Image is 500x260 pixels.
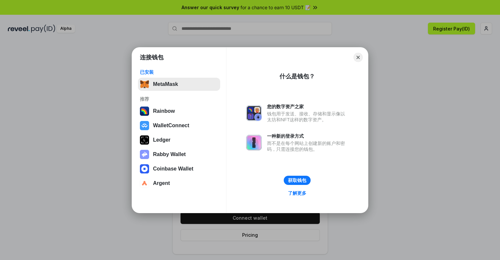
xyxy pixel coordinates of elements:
button: Ledger [138,133,220,147]
button: MetaMask [138,78,220,91]
h1: 连接钱包 [140,53,163,61]
div: 一种新的登录方式 [267,133,348,139]
div: WalletConnect [153,123,189,129]
button: Rainbow [138,105,220,118]
button: Coinbase Wallet [138,162,220,175]
div: Ledger [153,137,170,143]
div: Argent [153,180,170,186]
div: 已安装 [140,69,218,75]
div: Rainbow [153,108,175,114]
img: svg+xml,%3Csvg%20width%3D%2228%22%20height%3D%2228%22%20viewBox%3D%220%200%2028%2028%22%20fill%3D... [140,179,149,188]
div: 什么是钱包？ [279,72,315,80]
img: svg+xml,%3Csvg%20width%3D%2228%22%20height%3D%2228%22%20viewBox%3D%220%200%2028%2028%22%20fill%3D... [140,164,149,173]
div: 而不是在每个网站上创建新的账户和密码，只需连接您的钱包。 [267,140,348,152]
img: svg+xml,%3Csvg%20xmlns%3D%22http%3A%2F%2Fwww.w3.org%2F2000%2Fsvg%22%20fill%3D%22none%22%20viewBox... [246,105,262,121]
img: svg+xml,%3Csvg%20xmlns%3D%22http%3A%2F%2Fwww.w3.org%2F2000%2Fsvg%22%20fill%3D%22none%22%20viewBox... [246,135,262,150]
img: svg+xml,%3Csvg%20width%3D%2228%22%20height%3D%2228%22%20viewBox%3D%220%200%2028%2028%22%20fill%3D... [140,121,149,130]
a: 了解更多 [284,189,310,197]
div: 了解更多 [288,190,306,196]
button: Close [354,53,363,62]
button: 获取钱包 [284,176,311,185]
img: svg+xml,%3Csvg%20xmlns%3D%22http%3A%2F%2Fwww.w3.org%2F2000%2Fsvg%22%20width%3D%2228%22%20height%3... [140,135,149,145]
button: Rabby Wallet [138,148,220,161]
img: svg+xml,%3Csvg%20xmlns%3D%22http%3A%2F%2Fwww.w3.org%2F2000%2Fsvg%22%20fill%3D%22none%22%20viewBox... [140,150,149,159]
img: svg+xml,%3Csvg%20width%3D%22120%22%20height%3D%22120%22%20viewBox%3D%220%200%20120%20120%22%20fil... [140,107,149,116]
div: MetaMask [153,81,178,87]
div: 获取钱包 [288,177,306,183]
button: WalletConnect [138,119,220,132]
div: 钱包用于发送、接收、存储和显示像以太坊和NFT这样的数字资产。 [267,111,348,123]
div: 您的数字资产之家 [267,104,348,110]
button: Argent [138,177,220,190]
div: Coinbase Wallet [153,166,193,172]
div: Rabby Wallet [153,151,186,157]
div: 推荐 [140,96,218,102]
img: svg+xml,%3Csvg%20fill%3D%22none%22%20height%3D%2233%22%20viewBox%3D%220%200%2035%2033%22%20width%... [140,80,149,89]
